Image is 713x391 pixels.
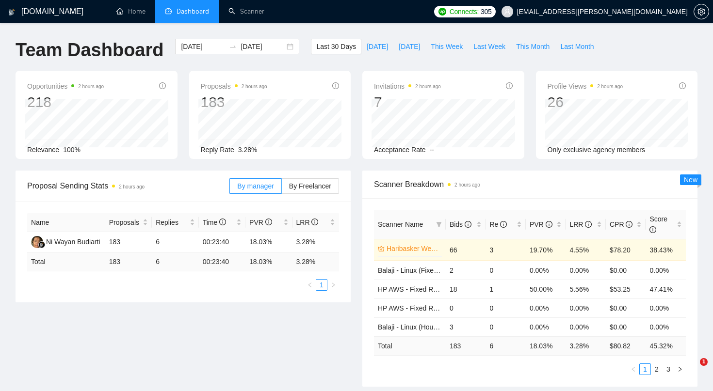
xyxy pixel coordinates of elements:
span: info-circle [500,221,507,228]
span: info-circle [626,221,632,228]
th: Name [27,213,105,232]
td: $ 80.82 [606,336,646,355]
td: $53.25 [606,280,646,298]
a: 2 [651,364,662,375]
div: 183 [201,93,267,111]
span: Proposal Sending Stats [27,180,229,192]
span: left [307,282,313,288]
time: 2 hours ago [454,182,480,188]
td: 1 [486,280,526,298]
span: swap-right [229,43,237,50]
span: Acceptance Rate [374,146,426,154]
li: Next Page [674,363,686,375]
span: info-circle [311,219,318,225]
li: Previous Page [628,363,639,375]
button: Last Week [468,39,511,54]
td: 183 [105,232,152,252]
td: 0.00% [526,317,566,336]
span: info-circle [649,226,656,233]
span: info-circle [159,82,166,89]
span: This Month [516,41,550,52]
time: 2 hours ago [415,84,441,89]
a: HP AWS - Fixed Rate($500) [378,304,462,312]
span: This Week [431,41,463,52]
td: 18 [446,280,486,298]
td: 0.00% [566,261,606,280]
td: 0 [486,298,526,317]
img: NW [31,236,43,248]
span: Opportunities [27,80,104,92]
img: upwork-logo.png [438,8,446,16]
td: 18.03 % [526,336,566,355]
li: 3 [663,363,674,375]
button: left [628,363,639,375]
span: info-circle [506,82,513,89]
td: 0 [446,298,486,317]
iframe: Intercom live chat [680,358,703,381]
span: dashboard [165,8,172,15]
span: Connects: [450,6,479,17]
a: 1 [640,364,650,375]
td: 6 [486,336,526,355]
span: Profile Views [548,80,623,92]
td: 3 [486,239,526,261]
button: [DATE] [361,39,393,54]
div: 218 [27,93,104,111]
td: 183 [446,336,486,355]
li: Previous Page [304,279,316,291]
span: [DATE] [367,41,388,52]
td: 66 [446,239,486,261]
span: 1 [700,358,708,366]
img: gigradar-bm.png [38,241,45,248]
span: Replies [156,217,187,228]
time: 2 hours ago [78,84,104,89]
td: 183 [105,252,152,271]
input: Start date [181,41,225,52]
span: info-circle [585,221,592,228]
span: 305 [481,6,491,17]
td: $0.00 [606,261,646,280]
button: [DATE] [393,39,425,54]
span: info-circle [465,221,471,228]
span: Proposals [201,80,267,92]
li: 1 [639,363,651,375]
span: PVR [249,219,272,226]
span: LRR [296,219,319,226]
td: 3.28 % [566,336,606,355]
button: Last 30 Days [311,39,361,54]
td: 0.00% [566,298,606,317]
td: 3.28 % [292,252,340,271]
span: 3.28% [238,146,258,154]
button: This Week [425,39,468,54]
td: 18.03% [245,232,292,252]
td: 0 [486,317,526,336]
span: LRR [569,220,592,228]
a: Balaji - Linux (Fixed Rate $100) [378,266,473,274]
span: Only exclusive agency members [548,146,646,154]
td: 0.00% [646,261,686,280]
time: 2 hours ago [242,84,267,89]
td: $0.00 [606,317,646,336]
td: 6 [152,232,198,252]
td: 0.00% [566,317,606,336]
span: Invitations [374,80,441,92]
span: to [229,43,237,50]
span: Time [203,219,226,226]
img: logo [8,4,15,20]
span: Last Month [560,41,594,52]
a: 3 [663,364,674,375]
td: 00:23:40 [199,232,245,252]
td: 3 [446,317,486,336]
td: 47.41% [646,280,686,298]
span: PVR [530,220,552,228]
span: info-circle [546,221,552,228]
span: Dashboard [177,7,209,16]
span: Scanner Breakdown [374,178,686,190]
td: 00:23:40 [199,252,245,271]
time: 2 hours ago [597,84,623,89]
span: info-circle [679,82,686,89]
td: 0.00% [526,298,566,317]
td: 3.28% [292,232,340,252]
span: Re [489,220,507,228]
